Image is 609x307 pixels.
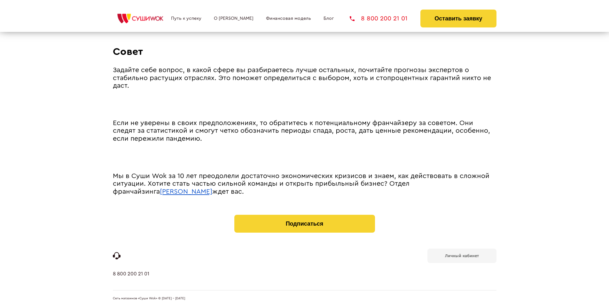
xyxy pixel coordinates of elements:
span: 8 800 200 21 01 [361,15,408,22]
a: Путь к успеху [171,16,201,21]
a: Личный кабинет [427,249,496,263]
a: Блог [324,16,334,21]
span: Задайте себе вопрос, в какой сфере вы разбираетесь лучше остальных, почитайте прогнозы экспертов ... [113,67,491,89]
span: Если не уверены в своих предположениях, то обратитесь к потенциальному франчайзеру за советом. Он... [113,120,490,142]
a: [PERSON_NAME] [160,188,212,195]
button: Подписаться [234,215,375,233]
b: Личный кабинет [445,254,479,258]
a: Финансовая модель [266,16,311,21]
a: 8 800 200 21 01 [350,15,408,22]
span: Мы в Суши Wok за 10 лет преодолели достаточно экономических кризисов и знаем, как действовать в с... [113,173,489,195]
a: 8 800 200 21 01 [113,271,149,290]
span: ждет вас. [212,188,244,195]
span: Сеть магазинов «Суши Wok» © [DATE] - [DATE] [113,297,185,301]
span: Совет [113,47,143,57]
a: О [PERSON_NAME] [214,16,254,21]
button: Оставить заявку [420,10,496,27]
